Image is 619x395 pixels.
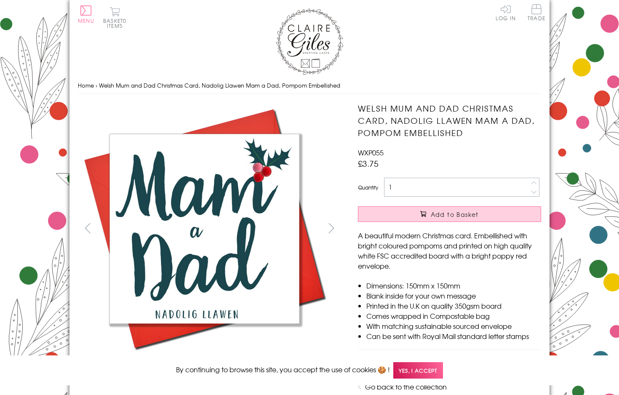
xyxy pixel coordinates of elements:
a: Trade [528,4,545,22]
a: Log In [496,4,516,21]
span: Yes, I accept [393,362,443,379]
span: Trade [528,4,545,21]
button: next [322,219,341,238]
span: 0 items [107,17,126,29]
span: › [96,81,97,89]
li: Comes wrapped in Compostable bag [366,311,541,321]
nav: breadcrumbs [78,77,541,94]
img: Welsh Mum and Dad Christmas Card, Nadolig Llawen Mam a Dad, Pompom Embellished [78,102,331,355]
span: Welsh Mum and Dad Christmas Card, Nadolig Llawen Mam a Dad, Pompom Embellished [99,81,340,89]
p: A beautiful modern Christmas card. Embellished with bright coloured pompoms and printed on high q... [358,230,541,271]
h1: Welsh Mum and Dad Christmas Card, Nadolig Llawen Mam a Dad, Pompom Embellished [358,102,541,139]
button: Add to Basket [358,206,541,222]
span: Menu [78,17,94,24]
img: Welsh Mum and Dad Christmas Card, Nadolig Llawen Mam a Dad, Pompom Embellished [341,102,594,355]
label: Quantity [358,184,378,191]
span: WXP055 [358,147,384,157]
a: Home [78,81,94,89]
span: Add to Basket [431,210,479,219]
li: Dimensions: 150mm x 150mm [366,280,541,291]
img: Claire Giles Greetings Cards [276,8,343,75]
img: Welsh Mum and Dad Christmas Card, Nadolig Llawen Mam a Dad, Pompom Embellished [242,392,243,392]
span: £3.75 [358,157,379,169]
button: Menu [78,5,94,23]
li: Printed in the U.K on quality 350gsm board [366,301,541,311]
li: Can be sent with Royal Mail standard letter stamps [366,331,541,341]
a: Go back to the collection [365,382,447,392]
button: prev [78,219,97,238]
button: Basket0 items [103,7,126,28]
li: With matching sustainable sourced envelope [366,321,541,331]
li: Blank inside for your own message [366,291,541,301]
